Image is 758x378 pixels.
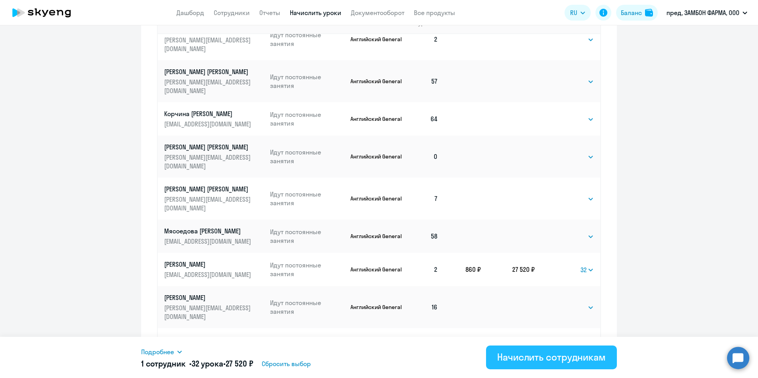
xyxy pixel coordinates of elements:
[404,178,444,220] td: 7
[404,102,444,136] td: 64
[164,67,264,95] a: [PERSON_NAME] [PERSON_NAME][PERSON_NAME][EMAIL_ADDRESS][DOMAIN_NAME]
[164,153,253,170] p: [PERSON_NAME][EMAIL_ADDRESS][DOMAIN_NAME]
[404,136,444,178] td: 0
[270,31,345,48] p: Идут постоянные занятия
[404,328,444,370] td: 61
[164,237,253,246] p: [EMAIL_ADDRESS][DOMAIN_NAME]
[404,220,444,253] td: 58
[270,227,345,245] p: Идут постоянные занятия
[164,36,253,53] p: [PERSON_NAME][EMAIL_ADDRESS][DOMAIN_NAME]
[350,153,404,160] p: Английский General
[645,9,653,17] img: balance
[164,185,264,212] a: [PERSON_NAME] [PERSON_NAME][PERSON_NAME][EMAIL_ADDRESS][DOMAIN_NAME]
[570,8,577,17] span: RU
[191,359,223,368] span: 32 урока
[486,346,617,369] button: Начислить сотрудникам
[164,293,253,302] p: [PERSON_NAME]
[164,67,253,76] p: [PERSON_NAME] [PERSON_NAME]
[164,195,253,212] p: [PERSON_NAME][EMAIL_ADDRESS][DOMAIN_NAME]
[141,347,174,357] span: Подробнее
[497,351,606,363] div: Начислить сотрудникам
[404,18,444,60] td: 2
[164,143,253,151] p: [PERSON_NAME] [PERSON_NAME]
[350,78,404,85] p: Английский General
[164,143,264,170] a: [PERSON_NAME] [PERSON_NAME][PERSON_NAME][EMAIL_ADDRESS][DOMAIN_NAME]
[164,227,264,246] a: Мясоедова [PERSON_NAME][EMAIL_ADDRESS][DOMAIN_NAME]
[350,195,404,202] p: Английский General
[616,5,658,21] button: Балансbalance
[414,9,455,17] a: Все продукты
[666,8,739,17] p: пред, ЗАМБОН ФАРМА, ООО
[164,304,253,321] p: [PERSON_NAME][EMAIL_ADDRESS][DOMAIN_NAME]
[621,8,642,17] div: Баланс
[270,73,345,90] p: Идут постоянные занятия
[350,266,404,273] p: Английский General
[444,253,481,286] td: 860 ₽
[270,261,345,278] p: Идут постоянные занятия
[290,9,341,17] a: Начислить уроки
[164,260,264,279] a: [PERSON_NAME][EMAIL_ADDRESS][DOMAIN_NAME]
[164,335,264,363] a: [PERSON_NAME] [PERSON_NAME][PERSON_NAME][EMAIL_ADDRESS][DOMAIN_NAME]
[404,286,444,328] td: 16
[350,233,404,240] p: Английский General
[176,9,204,17] a: Дашборд
[164,293,264,321] a: [PERSON_NAME][PERSON_NAME][EMAIL_ADDRESS][DOMAIN_NAME]
[270,190,345,207] p: Идут постоянные занятия
[565,5,591,21] button: RU
[226,359,253,368] span: 27 520 ₽
[259,9,280,17] a: Отчеты
[164,120,253,128] p: [EMAIL_ADDRESS][DOMAIN_NAME]
[350,304,404,311] p: Английский General
[270,298,345,316] p: Идут постоянные занятия
[164,335,253,344] p: [PERSON_NAME] [PERSON_NAME]
[164,260,253,269] p: [PERSON_NAME]
[164,109,264,128] a: Корчина [PERSON_NAME][EMAIL_ADDRESS][DOMAIN_NAME]
[141,358,253,369] h5: 1 сотрудник • •
[164,25,264,53] a: Вохмина [PERSON_NAME][PERSON_NAME][EMAIL_ADDRESS][DOMAIN_NAME]
[164,270,253,279] p: [EMAIL_ADDRESS][DOMAIN_NAME]
[662,3,751,22] button: пред, ЗАМБОН ФАРМА, ООО
[164,78,253,95] p: [PERSON_NAME][EMAIL_ADDRESS][DOMAIN_NAME]
[262,359,311,368] span: Сбросить выбор
[350,36,404,43] p: Английский General
[164,185,253,193] p: [PERSON_NAME] [PERSON_NAME]
[404,60,444,102] td: 57
[214,9,250,17] a: Сотрудники
[481,253,535,286] td: 27 520 ₽
[404,253,444,286] td: 2
[164,227,253,235] p: Мясоедова [PERSON_NAME]
[164,109,253,118] p: Корчина [PERSON_NAME]
[270,110,345,128] p: Идут постоянные занятия
[270,148,345,165] p: Идут постоянные занятия
[350,115,404,122] p: Английский General
[351,9,404,17] a: Документооборот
